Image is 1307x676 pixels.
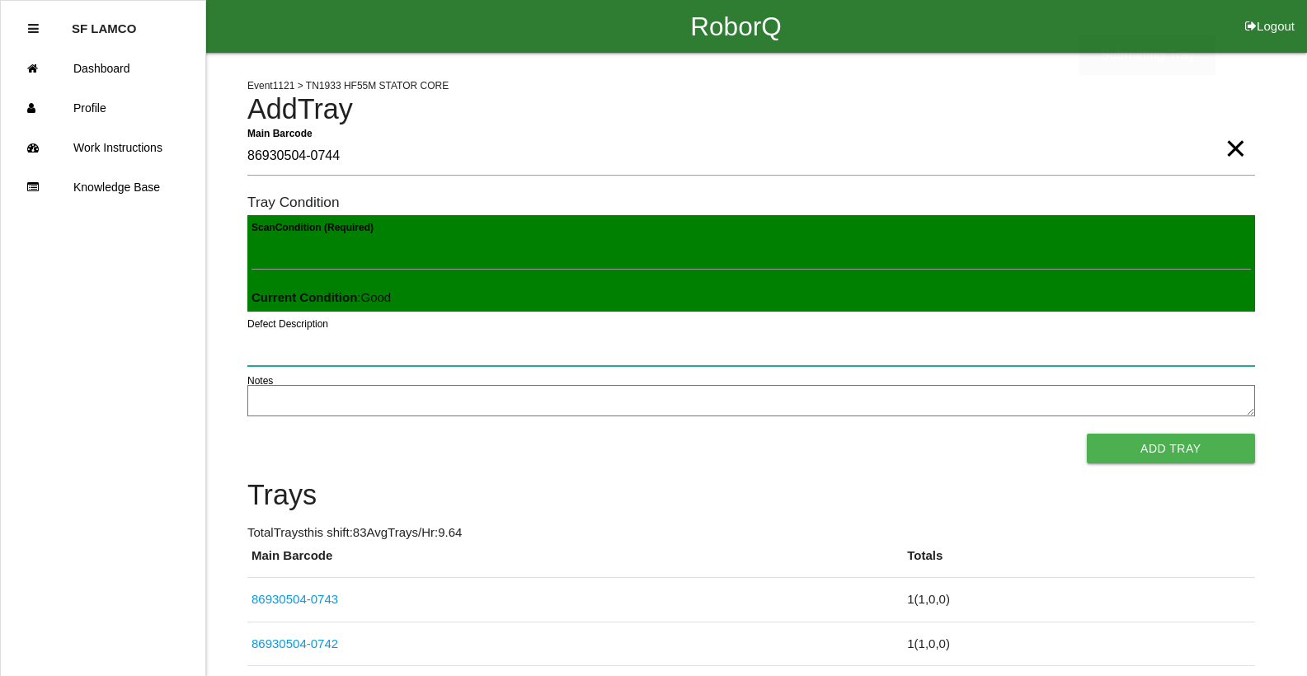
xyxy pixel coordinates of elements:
label: Notes [247,373,273,388]
div: Close [28,9,39,49]
span: Event 1121 > TN1933 HF55M STATOR CORE [247,80,449,92]
span: Clear Input [1225,115,1246,148]
span: : Good [252,290,391,304]
button: Add Tray [1087,434,1255,463]
a: Dashboard [1,49,205,88]
p: Total Trays this shift: 83 Avg Trays /Hr: 9.64 [247,523,1255,542]
b: Main Barcode [247,127,313,138]
th: Main Barcode [247,547,903,578]
a: 86930504-0743 [252,592,338,606]
b: Current Condition [252,290,357,304]
a: Profile [1,88,205,128]
h4: Add Tray [247,94,1255,125]
td: 1 ( 1 , 0 , 0 ) [903,622,1254,666]
h4: Trays [247,480,1255,511]
a: Work Instructions [1,128,205,167]
b: Scan Condition (Required) [252,222,374,233]
div: Submitting Tray [1079,35,1215,75]
a: Knowledge Base [1,167,205,207]
label: Defect Description [247,317,328,331]
p: SF LAMCO [72,9,136,35]
h6: Tray Condition [247,195,1255,210]
th: Totals [903,547,1254,578]
td: 1 ( 1 , 0 , 0 ) [903,578,1254,622]
input: Required [247,138,1255,176]
a: 86930504-0742 [252,636,338,650]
